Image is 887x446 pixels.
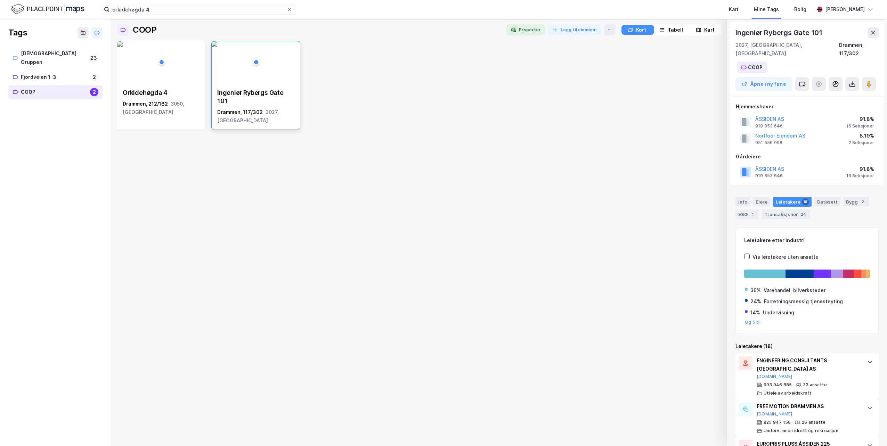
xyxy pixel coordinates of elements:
[755,140,782,146] div: 951 556 998
[11,3,84,15] img: logo.f888ab2527a4732fd821a326f86c7f29.svg
[846,115,874,123] div: 91.8%
[21,88,87,97] div: COOP
[852,413,887,446] div: Kontrollprogram for chat
[802,198,809,205] div: 18
[843,197,869,207] div: Bygg
[123,100,200,116] div: Drammen, 212/182
[8,47,103,69] a: [DEMOGRAPHIC_DATA] Gruppen23
[117,41,123,47] img: 256x120
[753,197,770,207] div: Eiere
[217,108,294,125] div: Drammen, 117/302
[736,152,878,161] div: Gårdeiere
[735,41,839,58] div: 3027, [GEOGRAPHIC_DATA], [GEOGRAPHIC_DATA]
[217,109,279,123] span: 3027, [GEOGRAPHIC_DATA]
[794,5,806,14] div: Bolig
[212,41,217,47] img: 256x120
[757,402,860,411] div: FREE MOTION DRAMMEN AS
[764,420,791,425] div: 925 947 156
[750,297,761,306] div: 24%
[133,24,156,35] div: COOP
[757,356,860,373] div: ENGINEERING CONSULTANTS [GEOGRAPHIC_DATA] AS
[750,286,761,295] div: 36%
[764,428,838,433] div: Underv. innen idrett og rekreasjon
[849,140,874,146] div: 2 Seksjoner
[8,70,103,84] a: Fjordveien 1-32
[736,102,878,111] div: Hjemmelshaver
[773,197,812,207] div: Leietakere
[745,320,761,325] button: Og 5 til
[803,382,827,388] div: 33 ansatte
[750,308,760,317] div: 14%
[729,5,739,14] div: Kart
[757,411,792,417] button: [DOMAIN_NAME]
[735,27,824,38] div: Ingeniør Rybergs Gate 101
[735,77,792,91] button: Åpne i ny fane
[846,165,874,173] div: 91.8%
[744,236,870,245] div: Leietakere etter industri
[748,63,763,72] div: COOP
[89,54,98,62] div: 23
[764,297,843,306] div: Forretningsmessig tjenesteyting
[762,209,810,219] div: Transaksjoner
[846,123,874,129] div: 16 Seksjoner
[123,89,200,97] div: Orkidehøgda 4
[764,390,812,396] div: Utleie av arbeidskraft
[90,88,98,96] div: 2
[752,253,819,261] div: Vis leietakere uten ansatte
[859,198,866,205] div: 2
[735,197,750,207] div: Info
[735,342,879,350] div: Leietakere (18)
[825,5,865,14] div: [PERSON_NAME]
[668,26,683,34] div: Tabell
[217,89,294,105] div: Ingeniør Rybergs Gate 101
[755,123,783,129] div: 919 853 646
[123,101,184,115] span: 3050, [GEOGRAPHIC_DATA]
[814,197,840,207] div: Datasett
[799,211,807,218] div: 24
[763,308,794,317] div: Undervisning
[764,382,792,388] div: 993 946 885
[749,211,756,218] div: 1
[636,26,646,34] div: Kort
[506,24,545,35] button: Eksporter
[735,209,759,219] div: ESG
[846,173,874,179] div: 16 Seksjoner
[754,5,779,14] div: Mine Tags
[757,374,792,379] button: [DOMAIN_NAME]
[21,73,87,82] div: Fjordveien 1-3
[8,85,103,99] a: COOP2
[755,173,783,179] div: 919 853 646
[548,24,601,35] button: Legg til eiendom
[852,413,887,446] iframe: Chat Widget
[849,132,874,140] div: 8.19%
[764,286,825,295] div: Varehandel, bilverksteder
[839,41,879,58] div: Drammen, 117/302
[90,73,98,81] div: 2
[704,26,715,34] div: Kart
[109,4,287,15] input: Søk på adresse, matrikkel, gårdeiere, leietakere eller personer
[8,27,27,38] div: Tags
[802,420,825,425] div: 26 ansatte
[21,49,86,67] div: [DEMOGRAPHIC_DATA] Gruppen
